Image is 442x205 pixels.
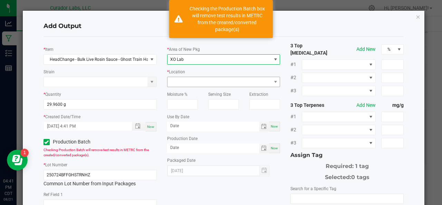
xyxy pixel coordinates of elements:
label: Moisture % [167,91,188,97]
span: XO Lab [170,57,184,62]
label: Quantity [45,91,61,97]
span: Toggle calendar [259,143,269,153]
strong: 3 Top Terpenes [290,102,336,109]
span: Toggle popup [132,122,145,131]
div: Checking the Production Batch box will remove test results in METRC from the created/converted pa... [186,5,268,33]
span: NO DATA FOUND [302,125,375,135]
span: HeadChange - Bulk Live Rosin Sauce - Ghost Train Haze [44,55,148,64]
span: Toggle calendar [259,122,269,131]
input: NO DATA FOUND [291,194,403,204]
button: Add New [356,46,376,53]
span: #3 [290,87,302,94]
div: Selected: [290,170,404,181]
label: Production Date [167,136,198,142]
input: Created Datetime [44,122,125,131]
span: #1 [290,61,302,68]
span: Now [271,124,278,128]
label: Strain [44,69,55,75]
label: Packaged Date [167,157,195,164]
span: Now [147,125,154,129]
label: Ref Field 1 [44,192,63,198]
input: Date [167,122,259,130]
div: Assign Tag [290,151,404,159]
span: % [382,45,395,54]
span: NO DATA FOUND [302,112,375,122]
label: Location [169,69,185,75]
span: #2 [290,126,302,133]
label: Use By Date [167,114,189,120]
label: Area of New Pkg [169,46,200,53]
label: Search for a Specific Tag [290,186,336,192]
strong: 3 Top [MEDICAL_DATA] [290,42,336,57]
label: Item [45,46,54,53]
input: Date [167,143,259,152]
h4: Add Output [44,22,404,31]
label: Created Date/Time [45,114,80,120]
span: Checking Production Batch will remove test results in METRC from the created/converted package(s). [44,148,149,157]
span: #1 [290,113,302,120]
div: Common Lot Number from Input Packages [44,170,157,187]
span: NO DATA FOUND [302,138,375,148]
label: Lot Number [45,162,67,168]
label: Serving Size [208,91,231,97]
span: Now [271,146,278,150]
span: #2 [290,74,302,81]
strong: mg/g [381,102,404,109]
button: Add New [356,102,376,109]
div: Required: 1 tag [290,159,404,170]
label: Production Batch [44,138,95,146]
span: 0 tags [351,174,369,180]
iframe: Resource center unread badge [20,149,29,157]
label: Extraction [249,91,268,97]
iframe: Resource center [7,150,28,170]
span: #3 [290,139,302,147]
